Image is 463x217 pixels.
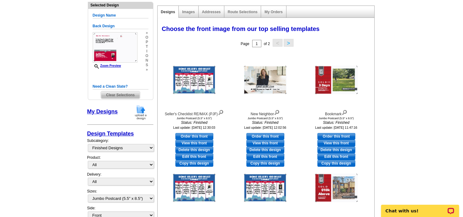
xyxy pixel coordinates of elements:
[218,108,224,115] img: view design details
[315,126,357,129] small: Last update: [DATE] 11:47:16
[93,23,148,29] h5: Back Design
[145,44,148,49] span: t
[87,138,153,155] div: Subcategory:
[93,32,137,63] img: small-thumb.jpg
[173,66,216,94] img: Seller's Checklist RE/MAX (PJF)
[175,160,213,167] a: Copy this design
[317,160,355,167] a: Copy this design
[284,39,293,47] button: >
[162,25,320,32] span: Choose the front image from our top selling templates
[232,120,299,125] i: Status: Finished
[246,140,284,147] a: View this front
[175,140,213,147] a: View this front
[315,66,358,94] img: Bookmark
[87,188,153,205] div: Sizes:
[175,147,213,153] a: Delete this design
[315,174,358,202] img: Bookmark
[303,108,370,117] div: Bookmark
[317,153,355,160] a: edit this design
[161,108,228,117] div: Seller's Checklist RE/MAX (PJF)
[273,39,282,47] button: <
[244,174,287,202] img: Seller's Checklist RE/MAX (PJF)
[87,108,118,115] a: My Designs
[241,42,249,46] span: Page
[145,31,148,35] span: »
[145,54,148,58] span: o
[93,13,148,18] h5: Design Name
[246,133,284,140] a: use this design
[303,117,370,120] div: Jumbo Postcard (5.5" x 8.5")
[264,42,270,46] span: of 2
[145,63,148,67] span: s
[246,153,284,160] a: edit this design
[202,10,221,14] a: Addresses
[145,49,148,54] span: i
[244,66,287,94] img: New Neighbor
[377,198,463,217] iframe: LiveChat chat widget
[173,174,216,202] img: Seller's Checklist RE/MAX (PJF)
[173,126,215,129] small: Last update: [DATE] 12:30:03
[317,147,355,153] a: Delete this design
[145,40,148,44] span: p
[175,153,213,160] a: edit this design
[232,108,299,117] div: New Neighbor
[161,10,175,14] a: Designs
[133,105,149,120] img: upload-design
[88,2,153,8] div: Selected Design
[93,84,148,89] h5: Need a Clean Slate?
[317,140,355,147] a: View this front
[87,155,153,172] div: Product:
[145,67,148,72] span: »
[274,108,280,115] img: view design details
[93,64,121,67] a: Zoom Preview
[244,126,286,129] small: Last update: [DATE] 12:02:56
[232,117,299,120] div: Jumbo Postcard (5.5" x 8.5")
[145,58,148,63] span: n
[246,147,284,153] a: Delete this design
[161,120,228,125] i: Status: Finished
[87,172,153,188] div: Delivery:
[317,133,355,140] a: use this design
[303,120,370,125] i: Status: Finished
[175,133,213,140] a: use this design
[264,10,282,14] a: My Orders
[228,10,257,14] a: Route Selections
[87,131,134,137] a: Design Templates
[161,117,228,120] div: Jumbo Postcard (5.5" x 8.5")
[101,91,140,99] span: Clear Selections
[342,108,347,115] img: view design details
[145,35,148,40] span: o
[182,10,195,14] a: Images
[246,160,284,167] a: Copy this design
